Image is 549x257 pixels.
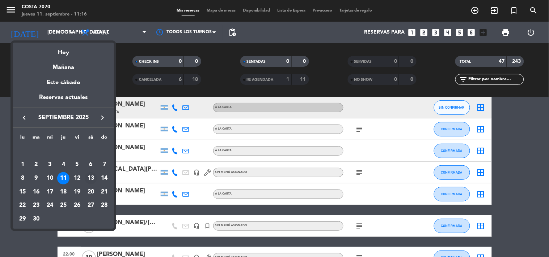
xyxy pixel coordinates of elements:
[98,172,111,184] div: 14
[70,171,84,185] td: 12 de septiembre de 2025
[57,158,69,171] div: 4
[84,133,98,144] th: sábado
[30,172,42,184] div: 9
[57,158,71,171] td: 4 de septiembre de 2025
[29,133,43,144] th: martes
[71,186,83,198] div: 19
[57,172,69,184] div: 11
[13,43,114,57] div: Hoy
[85,158,97,171] div: 6
[43,185,57,199] td: 17 de septiembre de 2025
[13,73,114,93] div: Este sábado
[84,171,98,185] td: 13 de septiembre de 2025
[98,199,111,212] div: 28
[98,199,111,212] td: 28 de septiembre de 2025
[70,199,84,212] td: 26 de septiembre de 2025
[85,172,97,184] div: 13
[85,186,97,198] div: 20
[98,133,111,144] th: domingo
[30,158,42,171] div: 2
[29,212,43,226] td: 30 de septiembre de 2025
[30,199,42,212] div: 23
[57,185,71,199] td: 18 de septiembre de 2025
[44,199,56,212] div: 24
[16,171,29,185] td: 8 de septiembre de 2025
[20,113,29,122] i: keyboard_arrow_left
[96,113,109,122] button: keyboard_arrow_right
[16,133,29,144] th: lunes
[16,185,29,199] td: 15 de septiembre de 2025
[43,171,57,185] td: 10 de septiembre de 2025
[98,113,107,122] i: keyboard_arrow_right
[71,199,83,212] div: 26
[16,158,29,171] td: 1 de septiembre de 2025
[18,113,31,122] button: keyboard_arrow_left
[44,158,56,171] div: 3
[98,185,111,199] td: 21 de septiembre de 2025
[16,212,29,226] td: 29 de septiembre de 2025
[16,199,29,212] div: 22
[13,93,114,108] div: Reservas actuales
[31,113,96,122] span: septiembre 2025
[29,171,43,185] td: 9 de septiembre de 2025
[70,133,84,144] th: viernes
[98,171,111,185] td: 14 de septiembre de 2025
[98,158,111,171] div: 7
[43,158,57,171] td: 3 de septiembre de 2025
[98,158,111,171] td: 7 de septiembre de 2025
[57,171,71,185] td: 11 de septiembre de 2025
[84,199,98,212] td: 27 de septiembre de 2025
[71,158,83,171] div: 5
[71,172,83,184] div: 12
[16,199,29,212] td: 22 de septiembre de 2025
[16,144,111,158] td: SEP.
[70,158,84,171] td: 5 de septiembre de 2025
[29,158,43,171] td: 2 de septiembre de 2025
[30,186,42,198] div: 16
[57,199,69,212] div: 25
[44,186,56,198] div: 17
[43,133,57,144] th: miércoles
[98,186,111,198] div: 21
[84,158,98,171] td: 6 de septiembre de 2025
[16,158,29,171] div: 1
[16,186,29,198] div: 15
[30,213,42,225] div: 30
[16,213,29,225] div: 29
[70,185,84,199] td: 19 de septiembre de 2025
[29,185,43,199] td: 16 de septiembre de 2025
[13,57,114,72] div: Mañana
[85,199,97,212] div: 27
[57,133,71,144] th: jueves
[57,186,69,198] div: 18
[44,172,56,184] div: 10
[29,199,43,212] td: 23 de septiembre de 2025
[16,172,29,184] div: 8
[57,199,71,212] td: 25 de septiembre de 2025
[84,185,98,199] td: 20 de septiembre de 2025
[43,199,57,212] td: 24 de septiembre de 2025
